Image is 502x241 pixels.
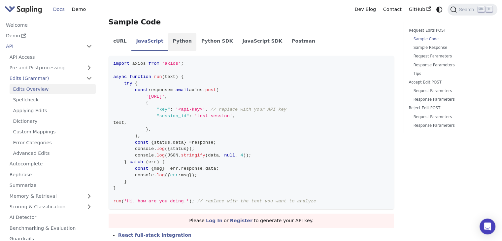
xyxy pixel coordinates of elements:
[414,88,488,94] a: Request Parameters
[2,31,96,41] a: Demo
[156,153,165,158] span: log
[6,223,96,233] a: Benchmarking & Evaluation
[176,87,189,92] span: await
[5,5,42,14] img: Sapling.ai
[124,199,189,204] span: 'Hi, how are you doing.'
[156,107,170,112] span: "key"
[109,214,394,228] div: Please or to generate your API key.
[113,120,124,125] span: text
[178,173,181,178] span: :
[162,166,165,171] span: }
[173,140,184,145] span: data
[146,127,149,132] span: }
[192,146,194,151] span: ;
[224,153,235,158] span: null
[156,159,159,164] span: )
[170,140,173,145] span: ,
[151,140,154,145] span: {
[121,199,124,204] span: (
[167,153,178,158] span: JSON
[68,4,89,15] a: Demo
[113,186,116,190] span: }
[216,87,219,92] span: (
[178,166,181,171] span: .
[457,7,478,12] span: Search
[6,63,96,73] a: Pre and Postprocessing
[414,62,488,68] a: Response Parameters
[235,153,238,158] span: ,
[165,173,167,178] span: (
[118,232,191,238] a: React full-stack integration
[414,96,488,103] a: Response Parameters
[6,191,96,201] a: Memory & Retrieval
[181,74,184,79] span: {
[135,146,154,151] span: console
[109,18,394,27] h3: Sample Code
[149,159,157,164] span: err
[149,127,151,132] span: ,
[170,173,178,178] span: err
[448,4,497,16] button: Search (Ctrl+K)
[6,181,96,190] a: Summarize
[170,87,173,92] span: =
[156,173,165,178] span: log
[124,179,127,184] span: }
[232,114,235,119] span: ,
[414,122,488,129] a: Response Parameters
[109,33,131,51] li: cURL
[132,61,146,66] span: axios
[113,74,127,79] span: async
[6,170,96,179] a: Rephrase
[240,153,243,158] span: 4
[243,153,246,158] span: )
[129,159,143,164] span: catch
[380,4,405,15] a: Contact
[246,153,249,158] span: )
[287,33,320,51] li: Postman
[135,153,154,158] span: console
[10,84,96,94] a: Edits Overview
[486,6,492,12] kbd: K
[162,61,181,66] span: 'axios'
[113,199,121,204] span: run
[192,140,214,145] span: response
[192,173,194,178] span: )
[131,33,168,51] li: JavaScript
[135,140,149,145] span: const
[5,5,45,14] a: Sapling.ai
[181,173,189,178] span: msg
[135,173,154,178] span: console
[414,71,488,77] a: Tips
[351,4,379,15] a: Dev Blog
[10,106,96,115] a: Applying Edits
[146,100,149,105] span: {
[165,153,167,158] span: (
[135,87,149,92] span: const
[206,218,222,223] a: Log In
[211,107,286,112] span: // replace with your API key
[414,45,488,51] a: Sample Response
[178,153,181,158] span: .
[10,127,96,137] a: Custom Mappings
[165,94,167,99] span: ,
[238,33,287,51] li: JavaScript SDK
[138,133,140,138] span: ;
[154,173,156,178] span: .
[135,81,138,86] span: {
[205,107,208,112] span: ,
[149,61,159,66] span: from
[213,140,216,145] span: ;
[165,146,167,151] span: (
[124,81,132,86] span: try
[189,199,192,204] span: )
[168,33,196,51] li: Python
[10,149,96,158] a: Advanced Edits
[162,74,165,79] span: (
[170,107,173,112] span: :
[129,74,151,79] span: function
[167,146,170,151] span: {
[50,4,68,15] a: Docs
[10,117,96,126] a: Dictionary
[409,79,490,86] a: Accept Edit POST
[176,74,178,79] span: )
